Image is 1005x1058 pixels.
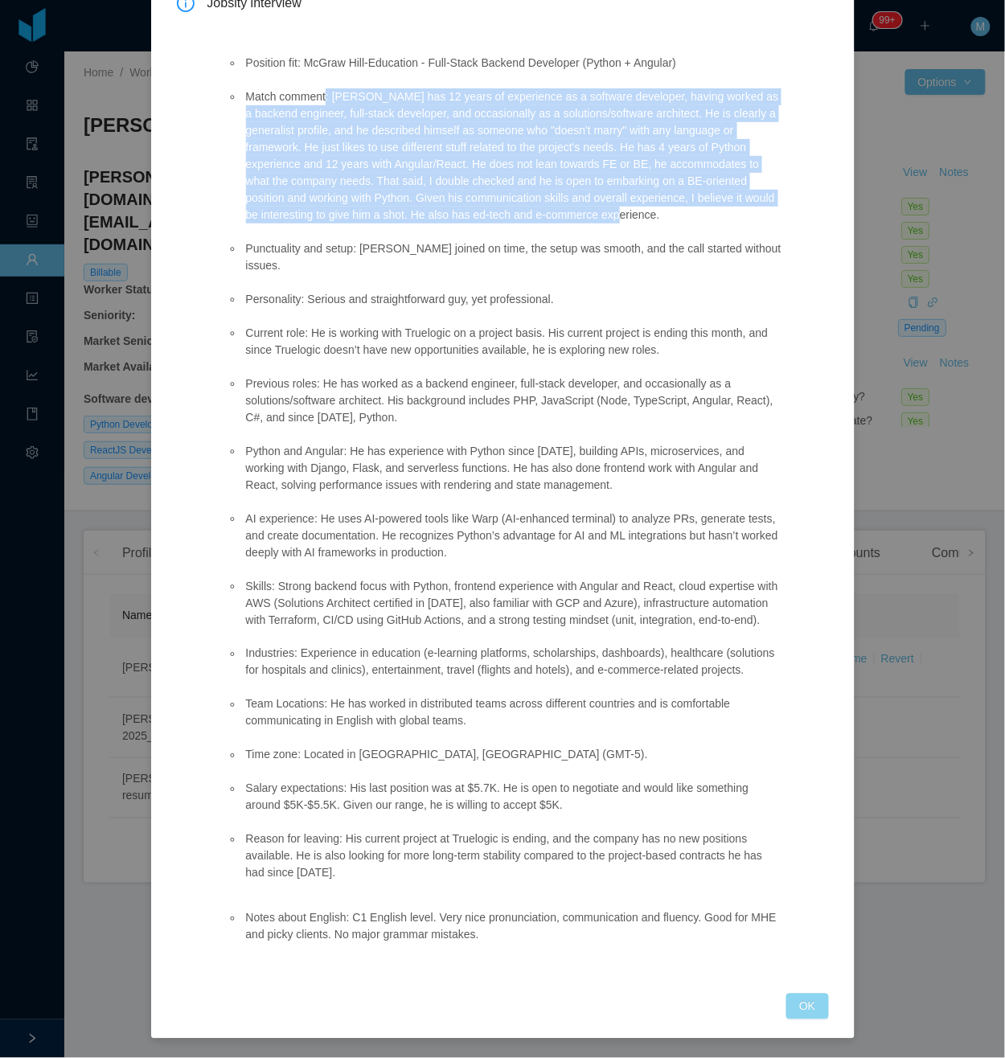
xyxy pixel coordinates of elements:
[243,578,784,629] li: Skills: Strong backend focus with Python, frontend experience with Angular and React, cloud exper...
[243,88,784,223] li: Match comment: [PERSON_NAME] has 12 years of experience as a software developer, having worked as...
[243,325,784,359] li: Current role: He is working with Truelogic on a project basis. His current project is ending this...
[243,443,784,494] li: Python and Angular: He has experience with Python since [DATE], building APIs, microservices, and...
[243,910,784,944] li: Notes about English: C1 English level. Very nice pronunciation, communication and fluency. Good f...
[243,55,784,72] li: Position fit: McGraw Hill-Education - Full-Stack Backend Developer (Python + Angular)
[243,747,784,764] li: Time zone: Located in [GEOGRAPHIC_DATA], [GEOGRAPHIC_DATA] (GMT-5).
[786,994,828,1019] button: OK
[243,511,784,561] li: AI experience: He uses AI-powered tools like Warp (AI-enhanced terminal) to analyze PRs, generate...
[243,291,784,308] li: Personality: Serious and straightforward guy, yet professional.
[243,240,784,274] li: Punctuality and setup: [PERSON_NAME] joined on time, the setup was smooth, and the call started w...
[243,781,784,814] li: Salary expectations: His last position was at $5.7K. He is open to negotiate and would like somet...
[243,375,784,426] li: Previous roles: He has worked as a backend engineer, full-stack developer, and occasionally as a ...
[243,696,784,730] li: Team Locations: He has worked in distributed teams across different countries and is comfortable ...
[243,831,784,882] li: Reason for leaving: His current project at Truelogic is ending, and the company has no new positi...
[243,646,784,679] li: Industries: Experience in education (e-learning platforms, scholarships, dashboards), healthcare ...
